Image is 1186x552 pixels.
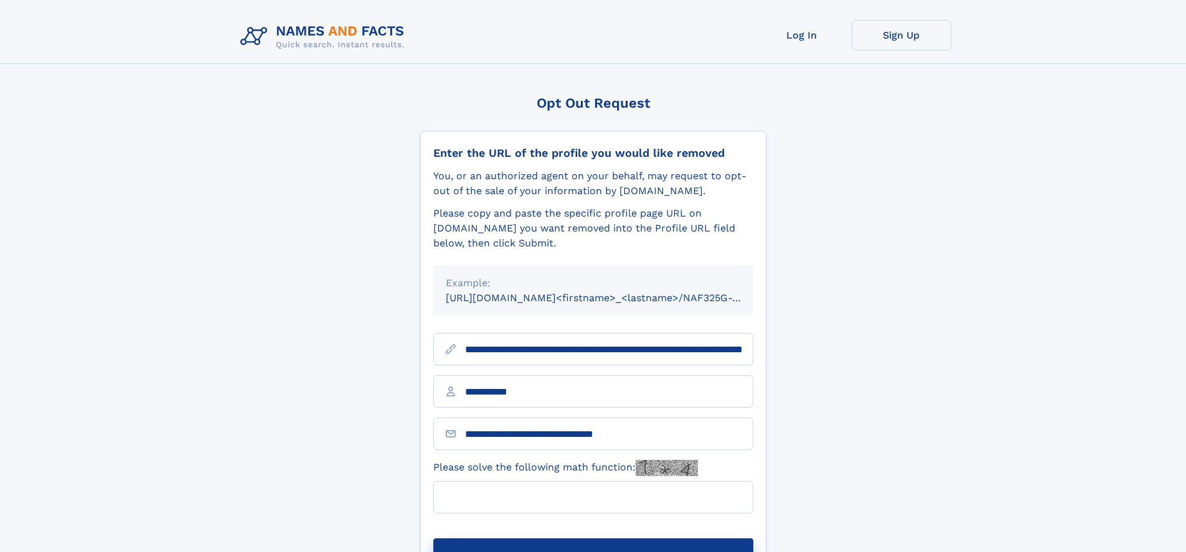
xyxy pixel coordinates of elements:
img: Logo Names and Facts [235,20,415,54]
div: Enter the URL of the profile you would like removed [433,146,753,160]
a: Sign Up [852,20,951,50]
div: You, or an authorized agent on your behalf, may request to opt-out of the sale of your informatio... [433,169,753,199]
small: [URL][DOMAIN_NAME]<firstname>_<lastname>/NAF325G-xxxxxxxx [446,292,777,304]
div: Example: [446,276,741,291]
label: Please solve the following math function: [433,460,698,476]
a: Log In [752,20,852,50]
div: Please copy and paste the specific profile page URL on [DOMAIN_NAME] you want removed into the Pr... [433,206,753,251]
div: Opt Out Request [420,95,766,111]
